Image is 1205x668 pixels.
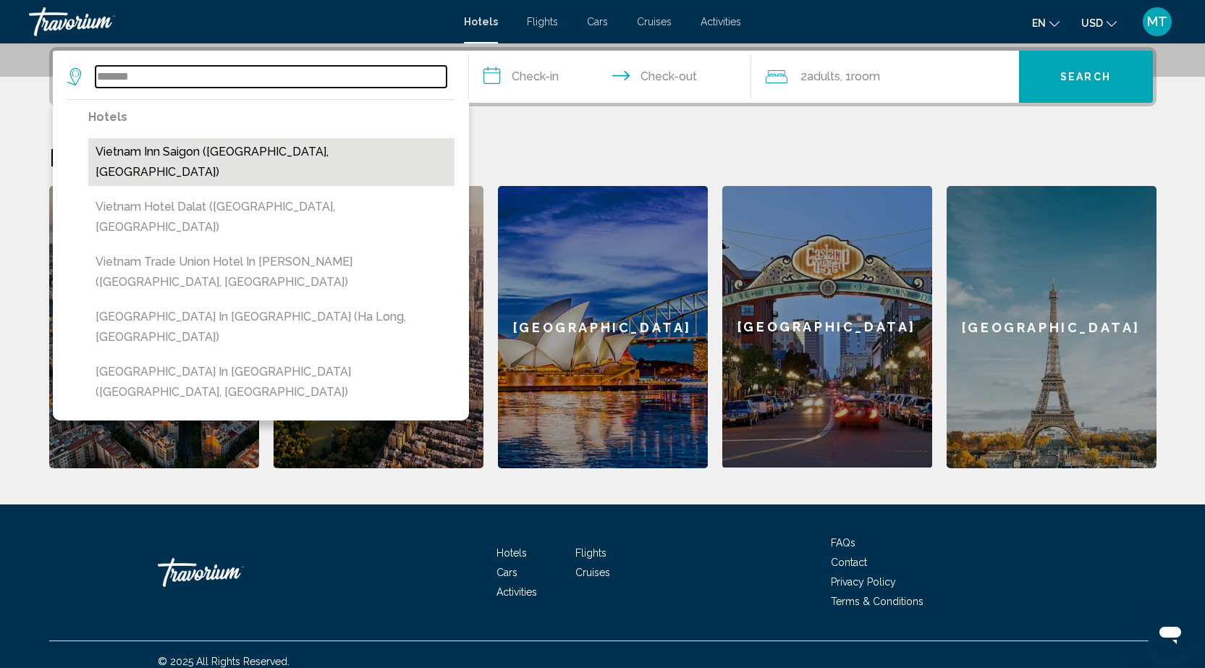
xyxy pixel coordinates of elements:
[575,567,610,578] a: Cruises
[851,69,880,83] span: Room
[587,16,608,28] a: Cars
[831,557,867,568] a: Contact
[831,596,923,607] a: Terms & Conditions
[88,138,454,186] button: Vietnam Inn Saigon ([GEOGRAPHIC_DATA], [GEOGRAPHIC_DATA])
[947,186,1157,468] a: [GEOGRAPHIC_DATA]
[464,16,498,28] a: Hotels
[840,67,880,87] span: , 1
[637,16,672,28] a: Cruises
[496,547,527,559] a: Hotels
[88,107,454,127] p: Hotels
[1019,51,1153,103] button: Search
[1060,72,1111,83] span: Search
[158,656,289,667] span: © 2025 All Rights Reserved.
[527,16,558,28] a: Flights
[831,537,855,549] a: FAQs
[49,143,1157,172] h2: Featured Destinations
[469,51,751,103] button: Check in and out dates
[807,69,840,83] span: Adults
[496,586,537,598] a: Activities
[831,576,896,588] a: Privacy Policy
[88,248,454,296] button: Vietnam Trade Union Hotel In [PERSON_NAME] ([GEOGRAPHIC_DATA], [GEOGRAPHIC_DATA])
[1147,610,1193,656] iframe: Button to launch messaging window
[1081,17,1103,29] span: USD
[751,51,1019,103] button: Travelers: 2 adults, 0 children
[800,67,840,87] span: 2
[496,567,517,578] a: Cars
[88,193,454,241] button: Vietnam Hotel Dalat ([GEOGRAPHIC_DATA], [GEOGRAPHIC_DATA])
[88,358,454,406] button: [GEOGRAPHIC_DATA] in [GEOGRAPHIC_DATA] ([GEOGRAPHIC_DATA], [GEOGRAPHIC_DATA])
[701,16,741,28] a: Activities
[49,186,259,468] a: [GEOGRAPHIC_DATA]
[722,186,932,468] a: [GEOGRAPHIC_DATA]
[575,547,606,559] a: Flights
[1032,12,1060,33] button: Change language
[53,51,1153,103] div: Search widget
[158,551,303,594] a: Travorium
[88,303,454,351] button: [GEOGRAPHIC_DATA] in [GEOGRAPHIC_DATA] (Ha Long, [GEOGRAPHIC_DATA])
[1147,14,1167,29] span: MT
[1138,7,1176,37] button: User Menu
[29,7,449,36] a: Travorium
[498,186,708,468] a: [GEOGRAPHIC_DATA]
[1032,17,1046,29] span: en
[1081,12,1117,33] button: Change currency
